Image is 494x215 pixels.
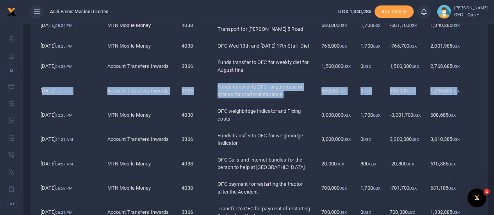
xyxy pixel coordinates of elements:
[55,162,73,166] small: 09:57 AM
[375,5,414,18] span: Add money
[7,7,16,17] img: logo-small
[177,103,213,127] td: 4038
[385,37,426,54] td: -766,700
[413,113,421,117] small: UGX
[36,37,103,54] td: [DATE]
[373,113,380,117] small: UGX
[103,13,178,37] td: MTN Mobile Money
[339,210,347,215] small: UGX
[454,11,488,18] span: OFC - Ops
[317,152,356,176] td: 20,000
[363,210,371,215] small: UGX
[103,54,178,78] td: Account Transfers Inwards
[177,127,213,151] td: 3366
[373,23,380,28] small: UGX
[409,186,417,190] small: UGX
[36,152,103,176] td: [DATE]
[6,197,17,210] li: Ac
[213,103,317,127] td: OFC weighbridge Indicator and Fixing costs
[452,44,460,48] small: UGX
[36,127,103,151] td: [DATE]
[103,79,178,103] td: Account Transfers Inwards
[356,79,385,103] td: 0
[356,37,385,54] td: 1,700
[412,64,419,69] small: UGX
[55,186,73,190] small: 06:59 PM
[213,54,317,78] td: Funds transfer to OFC for weekly diet for August final
[385,152,426,176] td: -20,800
[335,8,374,16] li: Wallet ballance
[317,79,356,103] td: 660,000
[177,79,213,103] td: 3366
[408,89,415,93] small: UGX
[356,152,385,176] td: 800
[177,54,213,78] td: 3366
[343,137,351,142] small: UGX
[448,113,456,117] small: UGX
[426,37,481,54] td: 2,001,985
[448,186,456,190] small: UGX
[213,127,317,151] td: Funds transfer to OFC for weighbridge Indicator
[213,79,317,103] td: Funds transfer to OFC for purchase of stones for road maintanance
[103,176,178,200] td: MTN Mobile Money
[363,64,371,69] small: UGX
[55,210,73,215] small: 06:21 PM
[55,44,73,48] small: 08:25 PM
[103,152,178,176] td: MTN Mobile Money
[385,127,426,151] td: 3,000,000
[55,89,73,93] small: 02:16 PM
[426,54,481,78] td: 2,768,685
[103,103,178,127] td: MTN Mobile Money
[452,89,460,93] small: UGX
[317,13,356,37] td: 660,000
[55,23,73,28] small: 08:25 PM
[356,54,385,78] td: 0
[385,54,426,78] td: 1,500,000
[437,5,488,19] a: profile-user [PERSON_NAME] OFC - Ops
[437,5,451,19] img: profile-user
[385,176,426,200] td: -701,700
[55,113,73,117] small: 12:35 PM
[213,176,317,200] td: OFC payment for restarting the tractor after the Accident
[343,64,351,69] small: UGX
[467,188,486,207] iframe: Intercom live chat
[337,162,344,166] small: UGX
[36,79,103,103] td: [DATE]
[339,186,347,190] small: UGX
[363,137,371,142] small: UGX
[426,176,481,200] td: 631,185
[338,8,371,16] a: UGX 1,340,285
[409,44,417,48] small: UGX
[36,13,103,37] td: [DATE]
[426,152,481,176] td: 610,385
[373,186,380,190] small: UGX
[343,113,351,117] small: UGX
[409,23,417,28] small: UGX
[36,103,103,127] td: [DATE]
[356,13,385,37] td: 1,700
[375,8,414,14] a: Add money
[317,127,356,151] td: 3,000,000
[454,5,488,12] small: [PERSON_NAME]
[385,103,426,127] td: -3,001,700
[47,8,112,15] span: Asili Farms Masindi Limited
[385,13,426,37] td: -661,700
[426,103,481,127] td: 608,685
[452,64,460,69] small: UGX
[448,162,456,166] small: UGX
[177,13,213,37] td: 4038
[317,176,356,200] td: 700,000
[426,127,481,151] td: 3,610,385
[339,89,347,93] small: UGX
[55,137,73,142] small: 11:21 AM
[6,64,17,77] li: M
[356,176,385,200] td: 1,700
[369,162,376,166] small: UGX
[7,9,16,14] a: logo-small logo-large logo-large
[317,37,356,54] td: 765,000
[375,5,414,18] li: Toup your wallet
[103,127,178,151] td: Account Transfers Inwards
[338,9,371,14] span: UGX 1,340,285
[483,188,490,195] span: 1
[177,37,213,54] td: 4038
